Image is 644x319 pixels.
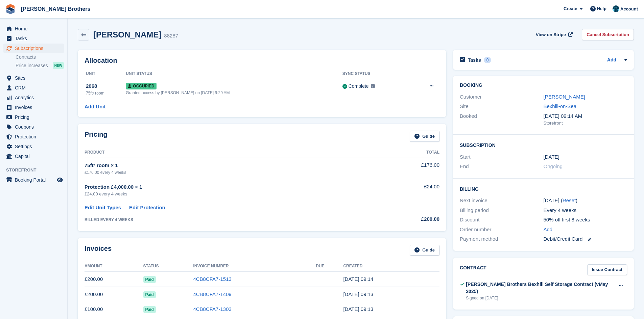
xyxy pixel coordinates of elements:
[193,291,231,297] a: 4CB8CFA7-1409
[466,295,615,301] div: Signed on [DATE]
[3,112,64,122] a: menu
[342,69,410,79] th: Sync Status
[5,4,16,14] img: stora-icon-8386f47178a22dfd0bd8f6a31ec36ba5ce8667c1dd55bd0f319d3a0aa187defe.svg
[15,73,55,83] span: Sites
[16,62,48,69] span: Price increases
[15,122,55,132] span: Coupons
[86,90,126,96] div: 75ft² room
[3,142,64,151] a: menu
[193,306,231,312] a: 4CB8CFA7-1303
[544,207,627,214] div: Every 4 weeks
[460,93,543,101] div: Customer
[3,73,64,83] a: menu
[143,276,156,283] span: Paid
[544,216,627,224] div: 50% off first 8 weeks
[143,291,156,298] span: Paid
[56,176,64,184] a: Preview store
[193,276,231,282] a: 4CB8CFA7-1513
[316,261,343,272] th: Due
[597,5,606,12] span: Help
[343,276,373,282] time: 2025-08-22 08:14:20 UTC
[86,82,126,90] div: 2068
[129,204,165,212] a: Edit Protection
[544,112,627,120] div: [DATE] 09:14 AM
[126,69,342,79] th: Unit Status
[3,83,64,92] a: menu
[3,34,64,43] a: menu
[460,103,543,110] div: Site
[484,57,492,63] div: 0
[15,44,55,53] span: Subscriptions
[3,24,64,33] a: menu
[3,103,64,112] a: menu
[343,306,373,312] time: 2025-06-27 08:13:54 UTC
[143,306,156,313] span: Paid
[343,261,439,272] th: Created
[3,122,64,132] a: menu
[468,57,481,63] h2: Tasks
[587,264,627,275] a: Issue Contract
[544,120,627,127] div: Storefront
[460,83,627,88] h2: Booking
[85,69,126,79] th: Unit
[564,5,577,12] span: Create
[460,185,627,192] h2: Billing
[85,131,108,142] h2: Pricing
[607,56,616,64] a: Add
[15,83,55,92] span: CRM
[15,112,55,122] span: Pricing
[126,83,156,89] span: Occupied
[374,215,439,223] div: £200.00
[15,152,55,161] span: Capital
[536,31,566,38] span: View on Stripe
[374,147,439,158] th: Total
[374,158,439,179] td: £176.00
[3,152,64,161] a: menu
[3,93,64,102] a: menu
[16,62,64,69] a: Price increases NEW
[460,141,627,148] h2: Subscription
[410,245,439,256] a: Guide
[460,216,543,224] div: Discount
[15,132,55,141] span: Protection
[15,142,55,151] span: Settings
[3,44,64,53] a: menu
[53,62,64,69] div: NEW
[93,30,161,39] h2: [PERSON_NAME]
[460,197,543,205] div: Next invoice
[620,6,638,12] span: Account
[85,169,374,176] div: £176.00 every 4 weeks
[85,272,143,287] td: £200.00
[85,191,374,197] div: £24.00 every 4 weeks
[371,84,375,88] img: icon-info-grey-7440780725fd019a000dd9b08b2336e03edf1995a4989e88bcd33f0948082b44.svg
[15,175,55,185] span: Booking Portal
[544,197,627,205] div: [DATE] ( )
[544,153,559,161] time: 2025-05-30 00:00:00 UTC
[85,245,112,256] h2: Invoices
[544,235,627,243] div: Debit/Credit Card
[85,162,374,169] div: 75ft² room × 1
[460,112,543,127] div: Booked
[126,90,342,96] div: Granted access by [PERSON_NAME] on [DATE] 9:29 AM
[85,287,143,302] td: £200.00
[85,204,121,212] a: Edit Unit Types
[544,103,577,109] a: Bexhill-on-Sea
[6,167,67,174] span: Storefront
[85,183,374,191] div: Protection £4,000.00 × 1
[15,24,55,33] span: Home
[460,163,543,170] div: End
[460,207,543,214] div: Billing period
[85,103,105,111] a: Add Unit
[466,281,615,295] div: [PERSON_NAME] Brothers Bexhill Self Storage Contract (vMay 2025)
[613,5,619,12] img: Helen Eldridge
[18,3,93,15] a: [PERSON_NAME] Brothers
[563,197,576,203] a: Reset
[343,291,373,297] time: 2025-07-25 08:13:51 UTC
[15,103,55,112] span: Invoices
[460,153,543,161] div: Start
[544,94,585,100] a: [PERSON_NAME]
[349,83,369,90] div: Complete
[85,261,143,272] th: Amount
[582,29,634,40] a: Cancel Subscription
[15,93,55,102] span: Analytics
